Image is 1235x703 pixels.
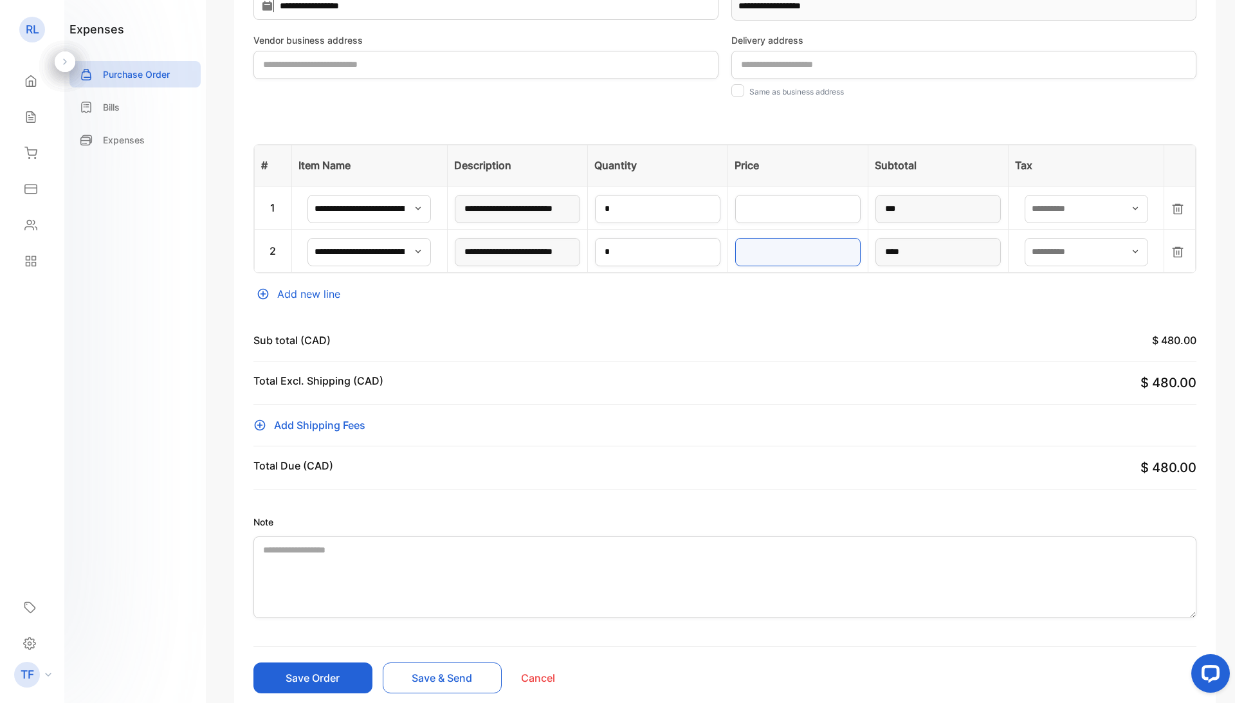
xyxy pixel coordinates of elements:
th: Description [448,145,588,186]
p: Total Excl. Shipping (CAD) [253,373,383,392]
th: Quantity [588,145,728,186]
th: # [255,145,292,186]
label: Same as business address [749,87,844,96]
td: 2 [255,229,292,272]
p: TF [21,666,34,683]
label: Note [253,515,1196,529]
label: Vendor business address [253,33,718,47]
span: $ 480.00 [1140,460,1196,475]
p: Purchase Order [103,68,170,81]
button: Save Order [253,662,372,693]
p: Bills [103,100,120,114]
label: Delivery address [731,33,1196,47]
th: Subtotal [868,145,1008,186]
button: Cancel [512,662,631,693]
span: Add Shipping Fees [274,417,365,433]
th: Tax [1008,145,1164,186]
span: $ 480.00 [1140,375,1196,390]
th: Item Name [291,145,448,186]
a: Bills [69,94,201,120]
h1: expenses [69,21,124,38]
p: RL [26,21,39,38]
span: $ 480.00 [1152,334,1196,347]
button: Save & Send [383,662,502,693]
iframe: LiveChat chat widget [1181,649,1235,703]
p: Expenses [103,133,145,147]
th: Price [727,145,868,186]
td: 1 [255,186,292,229]
p: Sub total (CAD) [253,333,331,348]
a: Purchase Order [69,61,201,87]
div: Add new line [253,286,1196,302]
p: Total Due (CAD) [253,458,333,473]
a: Expenses [69,127,201,153]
